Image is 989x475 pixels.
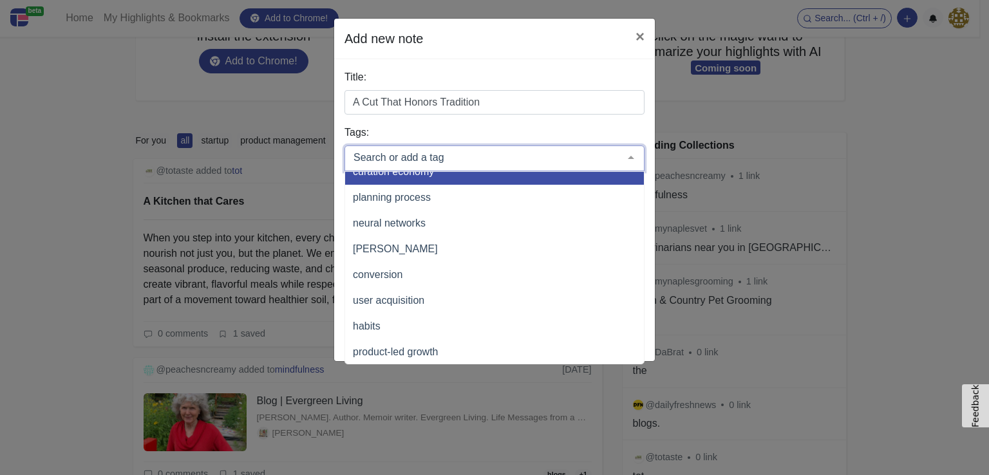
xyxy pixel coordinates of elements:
button: Close [625,19,655,55]
input: Note title [344,90,645,115]
h5: Add new note [344,29,423,48]
span: product-led growth [353,346,438,357]
span: [PERSON_NAME] [353,243,438,254]
span: planning process [353,192,431,203]
span: Feedback [970,385,981,428]
span: habits [353,321,381,331]
span: conversion [353,269,402,280]
span: curation economy [353,166,434,177]
span: user acquisition [353,295,424,306]
span: neural networks [353,218,426,228]
label: Tags: [344,125,645,140]
input: Search or add a tag [350,151,618,164]
label: Title: [344,70,645,85]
